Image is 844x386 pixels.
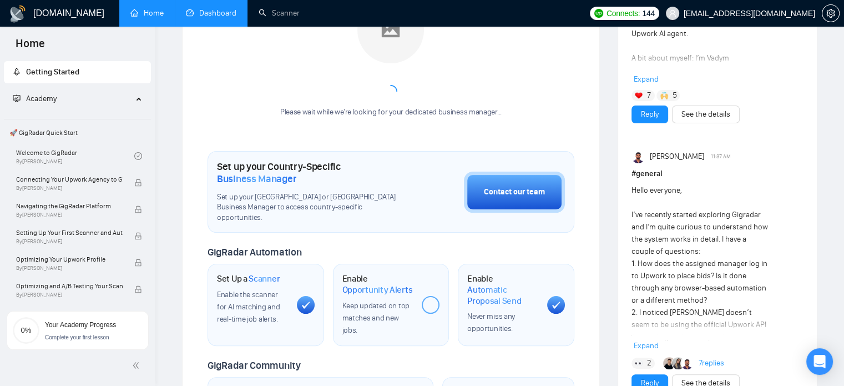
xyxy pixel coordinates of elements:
span: 11:37 AM [711,152,731,162]
span: GigRadar Community [208,359,301,372]
span: Setting Up Your First Scanner and Auto-Bidder [16,227,123,238]
span: user [669,9,676,17]
span: Optimizing Your Upwork Profile [16,254,123,265]
span: Business Manager [217,173,296,185]
a: Reply [641,108,659,121]
img: 👀 [635,359,643,367]
a: setting [822,9,840,18]
span: lock [134,259,142,267]
span: GigRadar Automation [208,246,301,258]
span: lock [134,285,142,293]
div: Please wait while we're looking for your dedicated business manager... [274,107,508,118]
h1: Enable [342,273,413,295]
button: Contact our team [464,172,565,213]
span: By [PERSON_NAME] [16,238,123,245]
span: 2 [647,358,651,369]
h1: Set up your Country-Specific [217,161,408,185]
span: [PERSON_NAME] [649,151,704,163]
span: Academy [26,94,57,103]
span: Expand [634,341,659,350]
span: Your Academy Progress [45,321,116,329]
img: 🙌 [660,92,668,99]
li: Getting Started [4,61,151,83]
span: check-circle [134,152,142,160]
h1: # general [631,168,803,180]
span: Opportunity Alerts [342,284,413,295]
span: 0% [13,327,39,334]
img: logo [9,5,27,23]
span: Expand [634,74,659,84]
img: Preet Patel [631,150,645,163]
a: 7replies [698,358,724,369]
span: double-left [132,360,143,371]
span: fund-projection-screen [13,94,21,102]
img: Preet Patel [681,357,693,369]
span: 144 [642,7,654,19]
a: See the details [681,108,730,121]
div: Open Intercom Messenger [806,348,833,375]
span: loading [382,83,400,101]
span: Keep updated on top matches and new jobs. [342,301,410,335]
a: Welcome to GigRadarBy[PERSON_NAME] [16,144,134,168]
span: By [PERSON_NAME] [16,185,123,192]
span: Set up your [GEOGRAPHIC_DATA] or [GEOGRAPHIC_DATA] Business Manager to access country-specific op... [217,192,408,224]
span: Complete your first lesson [45,334,109,340]
h1: Enable [467,273,538,306]
img: Mariia Heshka [672,357,684,369]
span: Getting Started [26,67,79,77]
span: setting [822,9,839,18]
span: Academy [13,94,57,103]
span: 7 [647,90,651,101]
span: Never miss any opportunities. [467,312,515,333]
span: lock [134,232,142,240]
button: Reply [631,106,668,123]
a: searchScanner [259,8,300,18]
div: Contact our team [484,186,545,198]
span: Enable the scanner for AI matching and real-time job alerts. [217,290,280,324]
span: 🚀 GigRadar Quick Start [5,122,150,144]
span: Home [7,36,54,59]
span: By [PERSON_NAME] [16,265,123,272]
img: ❤️ [635,92,643,99]
button: See the details [672,106,740,123]
img: Stefan [663,357,675,369]
span: lock [134,179,142,187]
span: rocket [13,68,21,76]
span: By [PERSON_NAME] [16,212,123,218]
a: dashboardDashboard [186,8,236,18]
span: Navigating the GigRadar Platform [16,200,123,212]
span: Automatic Proposal Send [467,284,538,306]
span: Scanner [249,273,280,284]
button: setting [822,4,840,22]
span: Connecting Your Upwork Agency to GigRadar [16,174,123,185]
a: homeHome [130,8,164,18]
span: lock [134,205,142,213]
img: upwork-logo.png [594,9,603,18]
span: 5 [672,90,676,101]
span: Optimizing and A/B Testing Your Scanner for Better Results [16,280,123,292]
span: By [PERSON_NAME] [16,292,123,298]
span: Connects: [607,7,640,19]
h1: Set Up a [217,273,280,284]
